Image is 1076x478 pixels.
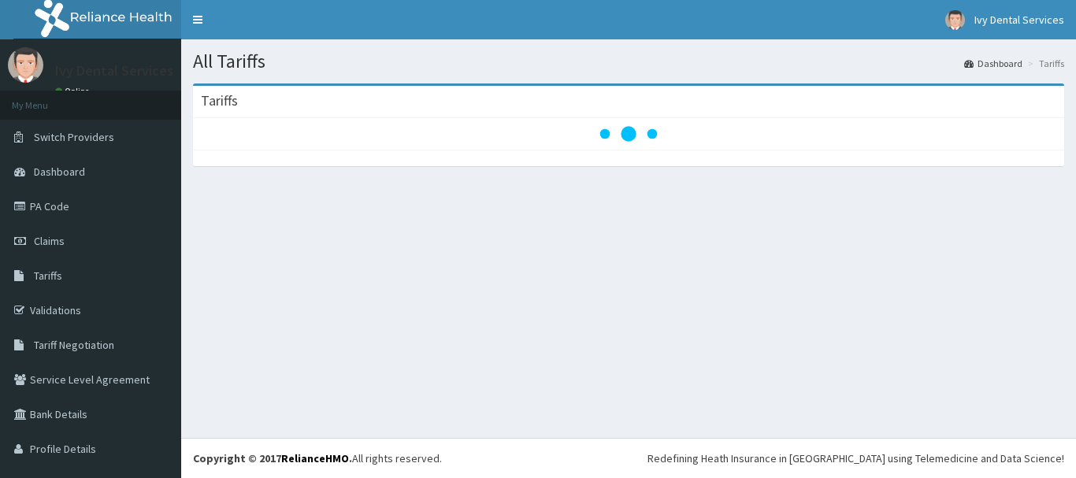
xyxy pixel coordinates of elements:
[201,94,238,108] h3: Tariffs
[55,64,173,78] p: Ivy Dental Services
[193,451,352,465] strong: Copyright © 2017 .
[945,10,965,30] img: User Image
[647,450,1064,466] div: Redefining Heath Insurance in [GEOGRAPHIC_DATA] using Telemedicine and Data Science!
[34,165,85,179] span: Dashboard
[964,57,1022,70] a: Dashboard
[34,338,114,352] span: Tariff Negotiation
[181,438,1076,478] footer: All rights reserved.
[55,86,93,97] a: Online
[281,451,349,465] a: RelianceHMO
[974,13,1064,27] span: Ivy Dental Services
[8,47,43,83] img: User Image
[193,51,1064,72] h1: All Tariffs
[1024,57,1064,70] li: Tariffs
[34,269,62,283] span: Tariffs
[34,130,114,144] span: Switch Providers
[597,102,660,165] svg: audio-loading
[34,234,65,248] span: Claims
